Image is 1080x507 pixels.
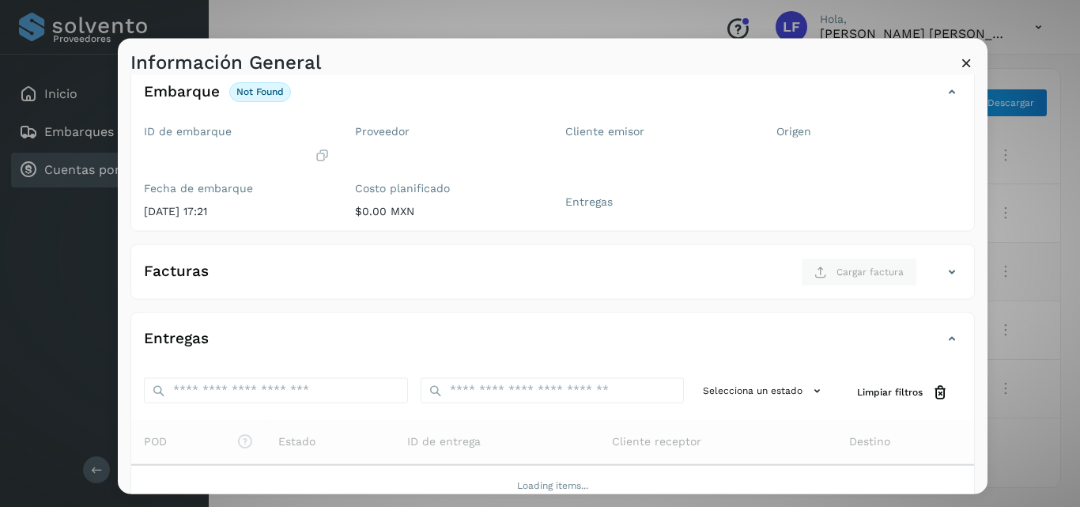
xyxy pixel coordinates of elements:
[144,182,330,195] label: Fecha de embarque
[355,124,541,138] label: Proveedor
[278,433,315,449] span: Estado
[144,83,220,101] h4: Embarque
[801,257,917,286] button: Cargar factura
[776,124,962,138] label: Origen
[144,433,253,449] span: POD
[355,205,541,218] p: $0.00 MXN
[697,377,832,403] button: Selecciona un estado
[144,263,209,281] h4: Facturas
[130,51,321,74] h3: Información General
[844,377,961,407] button: Limpiar filtros
[836,264,904,278] span: Cargar factura
[565,124,751,138] label: Cliente emisor
[236,86,284,97] p: not found
[131,257,974,298] div: FacturasCargar factura
[131,78,974,118] div: Embarquenot found
[131,325,974,365] div: Entregas
[857,385,923,399] span: Limpiar filtros
[355,182,541,195] label: Costo planificado
[144,205,330,218] p: [DATE] 17:21
[131,464,974,505] td: Loading items...
[849,433,890,449] span: Destino
[144,124,330,138] label: ID de embarque
[407,433,481,449] span: ID de entrega
[144,330,209,348] h4: Entregas
[612,433,701,449] span: Cliente receptor
[565,195,751,209] label: Entregas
